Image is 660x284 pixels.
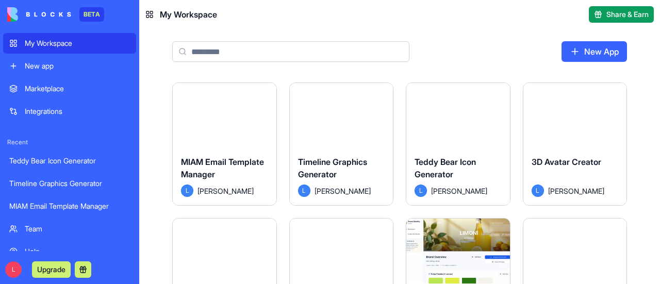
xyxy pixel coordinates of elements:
[298,185,310,197] span: L
[431,186,487,196] span: [PERSON_NAME]
[3,196,136,216] a: MIAM Email Template Manager
[3,33,136,54] a: My Workspace
[3,56,136,76] a: New app
[589,6,654,23] button: Share & Earn
[415,185,427,197] span: L
[532,185,544,197] span: L
[298,157,367,179] span: Timeline Graphics Generator
[562,41,627,62] a: New App
[3,101,136,122] a: Integrations
[532,157,601,167] span: 3D Avatar Creator
[25,246,130,257] div: Help
[315,186,371,196] span: [PERSON_NAME]
[3,78,136,99] a: Marketplace
[606,9,649,20] span: Share & Earn
[25,224,130,234] div: Team
[172,82,277,206] a: MIAM Email Template ManagerL[PERSON_NAME]
[181,185,193,197] span: L
[9,178,130,189] div: Timeline Graphics Generator
[406,82,510,206] a: Teddy Bear Icon GeneratorL[PERSON_NAME]
[3,241,136,262] a: Help
[79,7,104,22] div: BETA
[3,138,136,146] span: Recent
[25,61,130,71] div: New app
[25,83,130,94] div: Marketplace
[7,7,71,22] img: logo
[415,157,476,179] span: Teddy Bear Icon Generator
[5,261,22,278] span: L
[548,186,604,196] span: [PERSON_NAME]
[3,151,136,171] a: Teddy Bear Icon Generator
[25,106,130,116] div: Integrations
[523,82,628,206] a: 3D Avatar CreatorL[PERSON_NAME]
[197,186,254,196] span: [PERSON_NAME]
[181,157,264,179] span: MIAM Email Template Manager
[289,82,394,206] a: Timeline Graphics GeneratorL[PERSON_NAME]
[25,38,130,48] div: My Workspace
[160,8,217,21] span: My Workspace
[32,264,71,274] a: Upgrade
[3,173,136,194] a: Timeline Graphics Generator
[9,156,130,166] div: Teddy Bear Icon Generator
[32,261,71,278] button: Upgrade
[7,7,104,22] a: BETA
[9,201,130,211] div: MIAM Email Template Manager
[3,219,136,239] a: Team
